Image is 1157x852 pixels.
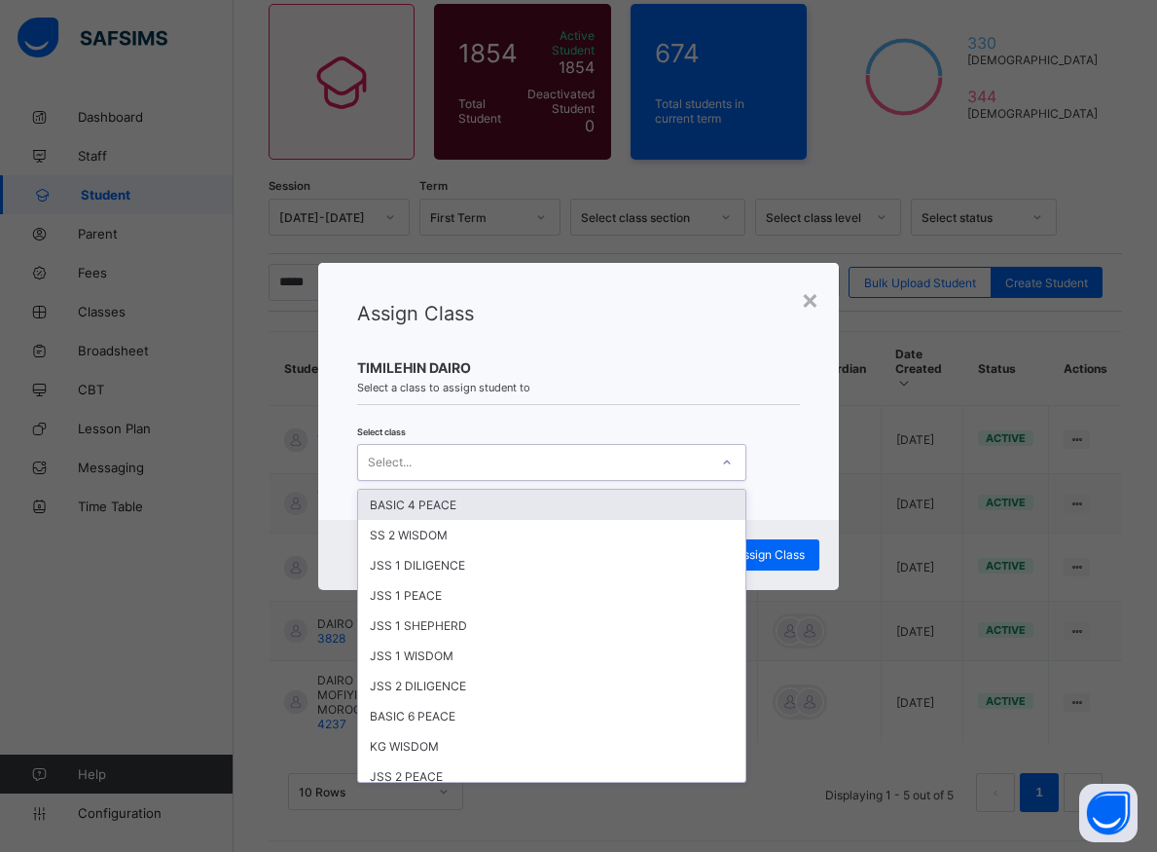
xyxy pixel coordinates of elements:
[358,611,745,641] div: JSS 1 SHEPHERD
[357,359,800,376] span: TIMILEHIN DAIRO
[357,426,406,437] span: Select class
[358,701,745,731] div: BASIC 6 PEACE
[358,520,745,550] div: SS 2 WISDOM
[358,761,745,792] div: JSS 2 PEACE
[368,444,412,481] div: Select...
[358,580,745,611] div: JSS 1 PEACE
[358,641,745,671] div: JSS 1 WISDOM
[358,671,745,701] div: JSS 2 DILIGENCE
[736,547,805,562] span: Assign Class
[801,282,819,315] div: ×
[357,381,800,394] span: Select a class to assign student to
[358,731,745,761] div: KG WISDOM
[358,490,745,520] div: BASIC 4 PEACE
[357,302,474,325] span: Assign Class
[358,550,745,580] div: JSS 1 DILIGENCE
[1079,784,1138,842] button: Open asap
